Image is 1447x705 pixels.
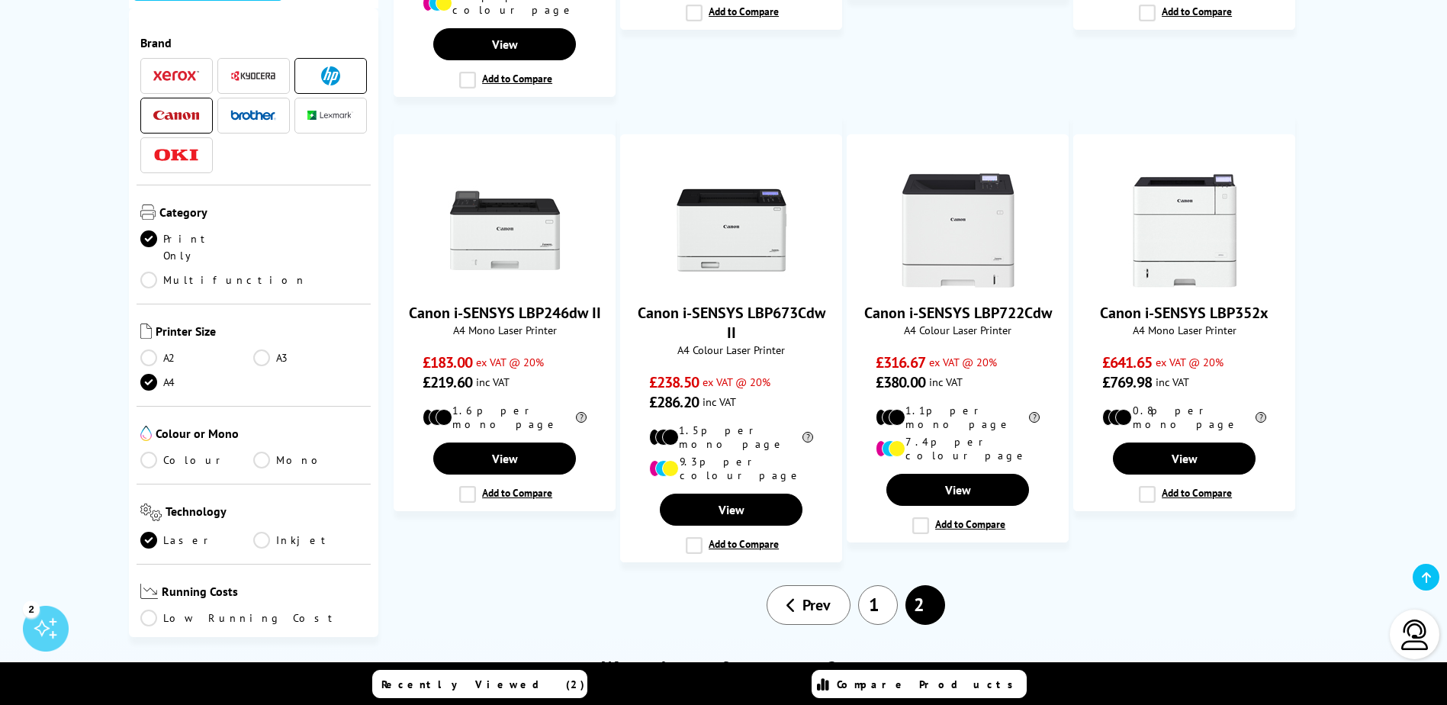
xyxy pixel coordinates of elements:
[1102,372,1152,392] span: £769.98
[767,585,851,625] a: Prev
[321,66,340,85] img: HP
[476,375,510,389] span: inc VAT
[140,374,254,391] a: A4
[649,372,699,392] span: £238.50
[674,173,789,288] img: Canon i-SENSYS LBP673Cdw II
[929,355,997,369] span: ex VAT @ 20%
[140,230,254,264] a: Print Only
[1082,323,1287,337] span: A4 Mono Laser Printer
[703,394,736,409] span: inc VAT
[23,600,40,617] div: 2
[876,435,1040,462] li: 7.4p per colour page
[448,275,562,291] a: Canon i-SENSYS LBP246dw II
[674,275,789,291] a: Canon i-SENSYS LBP673Cdw II
[153,66,199,85] a: Xerox
[307,66,353,85] a: HP
[638,303,825,343] a: Canon i-SENSYS LBP673Cdw II
[1113,443,1255,475] a: View
[864,303,1052,323] a: Canon i-SENSYS LBP722Cdw
[153,70,199,81] img: Xerox
[156,426,368,444] span: Colour or Mono
[423,372,472,392] span: £219.60
[423,404,587,431] li: 1.6p per mono page
[409,303,601,323] a: Canon i-SENSYS LBP246dw II
[459,72,552,89] label: Add to Compare
[140,204,156,220] img: Category
[140,349,254,366] a: A2
[230,110,276,121] img: Brother
[433,443,575,475] a: View
[253,452,367,468] a: Mono
[660,494,802,526] a: View
[876,352,925,372] span: £316.67
[423,352,472,372] span: £183.00
[929,375,963,389] span: inc VAT
[159,204,368,223] span: Category
[230,66,276,85] a: Kyocera
[1400,620,1430,650] img: user-headset-light.svg
[140,272,307,288] a: Multifunction
[1127,275,1242,291] a: Canon i-SENSYS LBP352x
[253,532,367,549] a: Inkjet
[433,28,575,60] a: View
[802,595,831,615] span: Prev
[140,35,368,50] span: Brand
[162,584,367,603] span: Running Costs
[230,70,276,82] img: Kyocera
[140,504,162,521] img: Technology
[1102,404,1266,431] li: 0.8p per mono page
[140,532,254,549] a: Laser
[402,323,607,337] span: A4 Mono Laser Printer
[381,678,585,691] span: Recently Viewed (2)
[230,106,276,125] a: Brother
[686,5,779,21] label: Add to Compare
[858,585,898,625] a: 1
[1139,486,1232,503] label: Add to Compare
[837,678,1021,691] span: Compare Products
[476,355,544,369] span: ex VAT @ 20%
[153,146,199,165] a: OKI
[876,372,925,392] span: £380.00
[649,423,813,451] li: 1.5p per mono page
[448,173,562,288] img: Canon i-SENSYS LBP246dw II
[1156,355,1224,369] span: ex VAT @ 20%
[140,610,368,626] a: Low Running Cost
[140,426,152,441] img: Colour or Mono
[855,323,1060,337] span: A4 Colour Laser Printer
[876,404,1040,431] li: 1.1p per mono page
[307,106,353,125] a: Lexmark
[166,504,367,524] span: Technology
[140,584,159,600] img: Running Costs
[912,517,1005,534] label: Add to Compare
[307,111,353,120] img: Lexmark
[901,173,1015,288] img: Canon i-SENSYS LBP722Cdw
[140,324,152,339] img: Printer Size
[629,343,834,357] span: A4 Colour Laser Printer
[153,106,199,125] a: Canon
[1100,303,1269,323] a: Canon i-SENSYS LBP352x
[1102,352,1152,372] span: £641.65
[686,537,779,554] label: Add to Compare
[886,474,1028,506] a: View
[649,392,699,412] span: £286.20
[812,670,1027,698] a: Compare Products
[459,486,552,503] label: Add to Compare
[1139,5,1232,21] label: Add to Compare
[156,324,368,342] span: Printer Size
[253,349,367,366] a: A3
[153,149,199,162] img: OKI
[1127,173,1242,288] img: Canon i-SENSYS LBP352x
[372,670,587,698] a: Recently Viewed (2)
[156,656,1290,680] h2: Why buy from us?
[153,111,199,121] img: Canon
[649,455,813,482] li: 9.3p per colour page
[703,375,770,389] span: ex VAT @ 20%
[140,452,254,468] a: Colour
[901,275,1015,291] a: Canon i-SENSYS LBP722Cdw
[1156,375,1189,389] span: inc VAT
